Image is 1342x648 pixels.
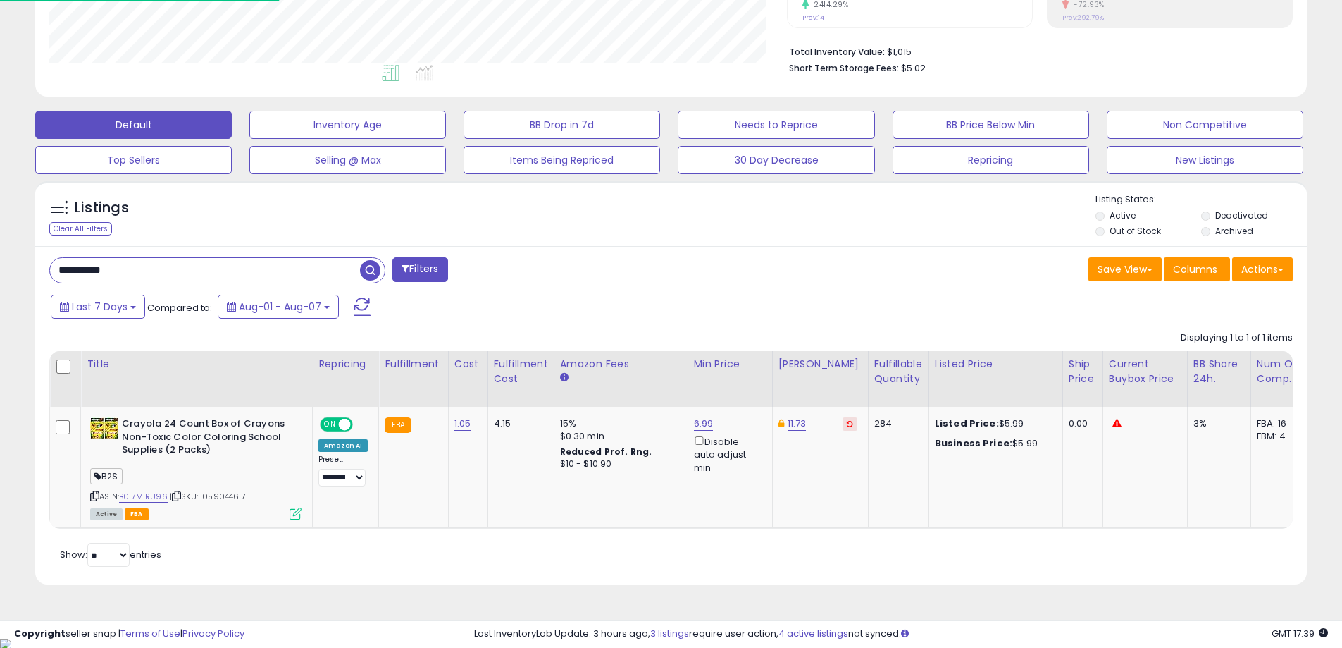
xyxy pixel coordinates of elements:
div: BB Share 24h. [1193,357,1245,386]
small: Amazon Fees. [560,372,569,384]
div: seller snap | | [14,628,244,641]
div: Fulfillment Cost [494,357,548,386]
button: Non Competitive [1107,111,1303,139]
b: Listed Price: [935,417,999,430]
div: Min Price [694,357,766,372]
span: Columns [1173,262,1217,276]
b: Total Inventory Value: [789,46,885,58]
button: 30 Day Decrease [678,146,874,174]
div: Preset: [318,455,368,487]
button: Last 7 Days [51,295,145,319]
span: | SKU: 1059044617 [170,491,246,502]
span: OFF [351,419,373,431]
b: Reduced Prof. Rng. [560,446,652,458]
b: Business Price: [935,436,1012,450]
button: Items Being Repriced [464,146,660,174]
div: FBA: 16 [1257,417,1303,430]
div: Disable auto adjust min [694,434,762,475]
button: Needs to Reprice [678,111,874,139]
div: FBM: 4 [1257,430,1303,443]
div: Clear All Filters [49,222,112,236]
button: BB Drop in 7d [464,111,660,139]
div: 0.00 [1069,417,1092,430]
a: Terms of Use [120,627,180,640]
div: Ship Price [1069,357,1097,386]
a: 1.05 [454,417,471,431]
b: Crayola 24 Count Box of Crayons Non-Toxic Color Coloring School Supplies (2 Packs) [122,417,293,460]
button: Inventory Age [249,111,446,139]
a: 4 active listings [778,627,848,640]
span: Compared to: [147,301,212,314]
div: 3% [1193,417,1240,430]
span: $5.02 [901,61,926,75]
span: All listings currently available for purchase on Amazon [90,508,123,520]
div: Current Buybox Price [1109,357,1181,386]
a: 11.73 [788,417,807,431]
small: Prev: 292.79% [1062,13,1104,22]
a: 3 listings [650,627,689,640]
span: Show: entries [60,548,161,561]
span: 2025-08-16 17:39 GMT [1272,627,1328,640]
span: FBA [125,508,149,520]
b: Short Term Storage Fees: [789,62,899,74]
strong: Copyright [14,627,66,640]
button: Actions [1232,257,1293,281]
div: $5.99 [935,417,1052,430]
div: $10 - $10.90 [560,458,677,470]
span: Aug-01 - Aug-07 [239,300,321,314]
button: Top Sellers [35,146,232,174]
button: Aug-01 - Aug-07 [218,295,339,319]
div: Last InventoryLab Update: 3 hours ago, require user action, not synced. [474,628,1328,641]
div: Listed Price [935,357,1057,372]
button: Repricing [893,146,1089,174]
small: FBA [385,417,411,433]
a: 6.99 [694,417,714,431]
div: Fulfillable Quantity [874,357,923,386]
div: $0.30 min [560,430,677,443]
p: Listing States: [1095,193,1307,207]
div: Amazon AI [318,439,368,452]
div: Amazon Fees [560,357,682,372]
div: 4.15 [494,417,543,430]
a: Privacy Policy [182,627,244,640]
div: Fulfillment [385,357,442,372]
div: Num of Comp. [1257,357,1308,386]
div: Title [87,357,306,372]
span: Last 7 Days [72,300,128,314]
li: $1,015 [789,42,1282,59]
label: Active [1110,209,1136,221]
small: Prev: 14 [802,13,824,22]
button: New Listings [1107,146,1303,174]
button: BB Price Below Min [893,111,1089,139]
div: Repricing [318,357,373,372]
label: Deactivated [1215,209,1268,221]
div: Cost [454,357,482,372]
label: Out of Stock [1110,225,1161,237]
img: 511CAorJ1JL._SL40_.jpg [90,417,118,439]
button: Selling @ Max [249,146,446,174]
span: B2S [90,468,123,484]
button: Filters [392,257,447,282]
div: ASIN: [90,417,302,518]
button: Columns [1164,257,1230,281]
div: $5.99 [935,437,1052,450]
div: 15% [560,417,677,430]
span: ON [321,419,339,431]
label: Archived [1215,225,1253,237]
h5: Listings [75,198,129,218]
div: Displaying 1 to 1 of 1 items [1181,331,1293,345]
button: Default [35,111,232,139]
div: 284 [874,417,918,430]
button: Save View [1088,257,1162,281]
div: [PERSON_NAME] [778,357,862,372]
a: B017MIRU96 [119,491,168,503]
